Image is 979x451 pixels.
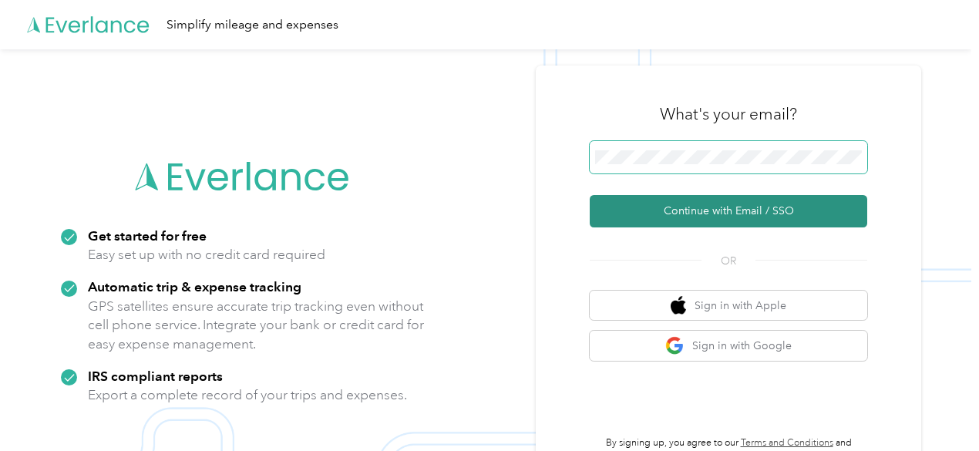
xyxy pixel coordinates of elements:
img: google logo [665,336,685,355]
strong: Automatic trip & expense tracking [88,278,301,294]
img: apple logo [671,296,686,315]
span: OR [701,253,755,269]
strong: Get started for free [88,227,207,244]
div: Simplify mileage and expenses [167,15,338,35]
a: Terms and Conditions [741,437,833,449]
p: Easy set up with no credit card required [88,245,325,264]
p: Export a complete record of your trips and expenses. [88,385,407,405]
strong: IRS compliant reports [88,368,223,384]
h3: What's your email? [660,103,797,125]
button: google logoSign in with Google [590,331,867,361]
button: Continue with Email / SSO [590,195,867,227]
p: GPS satellites ensure accurate trip tracking even without cell phone service. Integrate your bank... [88,297,425,354]
button: apple logoSign in with Apple [590,291,867,321]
